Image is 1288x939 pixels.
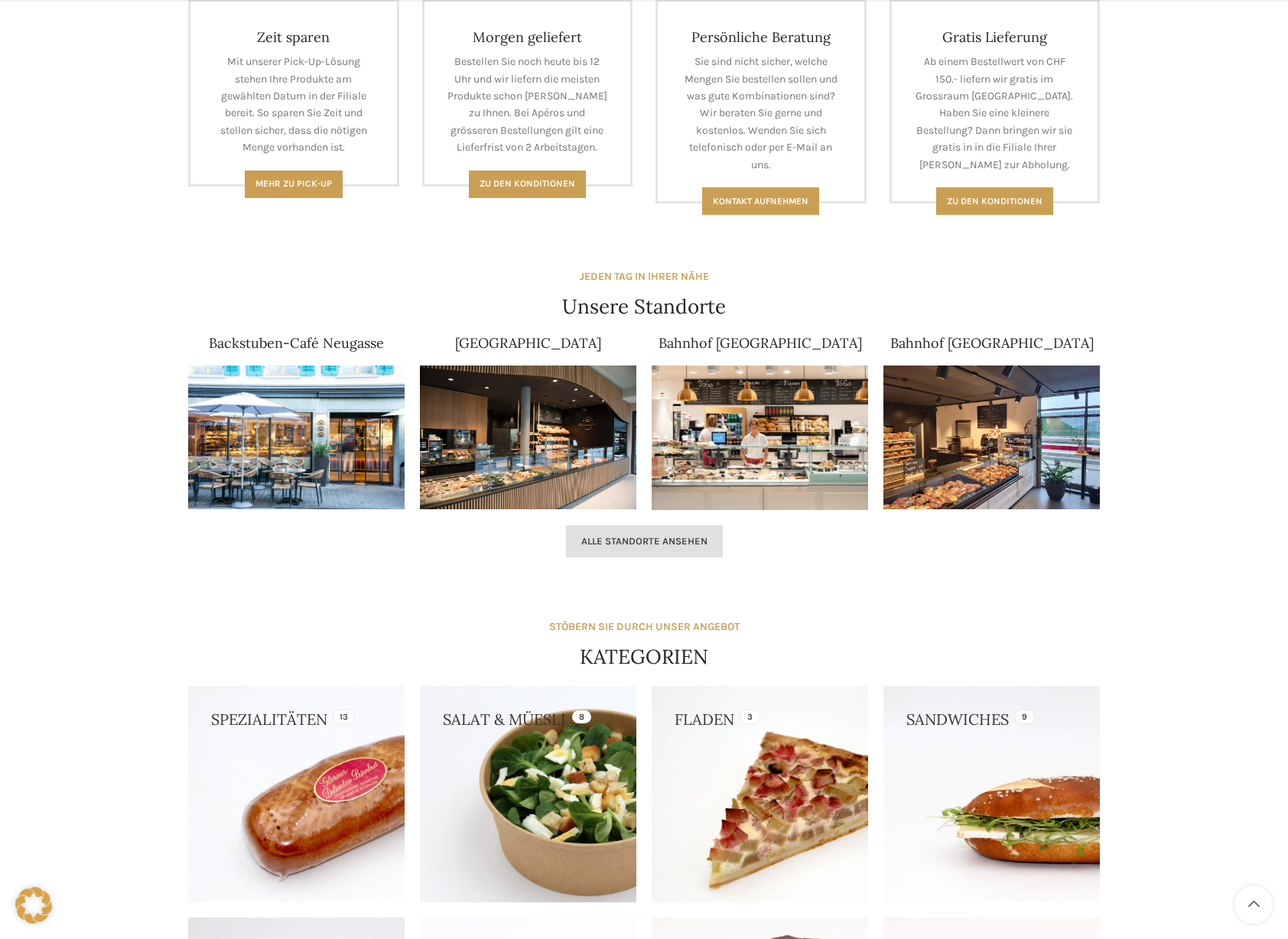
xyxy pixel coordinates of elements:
[702,187,819,215] a: Kontakt aufnehmen
[447,28,608,46] h4: Morgen geliefert
[681,28,841,46] h4: Persönliche Beratung
[580,268,709,285] div: JEDEN TAG IN IHRER NÄHE
[255,178,332,189] span: Mehr zu Pick-Up
[447,54,608,156] p: Bestellen Sie noch heute bis 12 Uhr und wir liefern die meisten Produkte schon [PERSON_NAME] zu I...
[915,54,1075,174] p: Ab einem Bestellwert von CHF 150.- liefern wir gratis im Grossraum [GEOGRAPHIC_DATA]. Haben Sie e...
[581,535,707,547] span: Alle Standorte ansehen
[469,171,586,198] a: Zu den Konditionen
[915,28,1075,46] h4: Gratis Lieferung
[713,196,808,206] span: Kontakt aufnehmen
[455,334,601,352] a: [GEOGRAPHIC_DATA]
[890,334,1094,352] a: Bahnhof [GEOGRAPHIC_DATA]
[213,54,374,156] p: Mit unserer Pick-Up-Lösung stehen Ihre Produkte am gewählten Datum in der Filiale bereit. So spar...
[245,171,343,198] a: Mehr zu Pick-Up
[480,178,575,189] span: Zu den Konditionen
[549,619,740,635] div: STÖBERN SIE DURCH UNSER ANGEBOT
[562,293,726,320] h4: Unsere Standorte
[566,525,723,557] a: Alle Standorte ansehen
[659,334,862,352] a: Bahnhof [GEOGRAPHIC_DATA]
[936,187,1053,215] a: Zu den konditionen
[580,643,708,671] h4: KATEGORIEN
[213,28,374,46] h4: Zeit sparen
[1234,885,1273,924] a: Scroll to top button
[209,334,384,352] a: Backstuben-Café Neugasse
[681,54,841,174] p: Sie sind nicht sicher, welche Mengen Sie bestellen sollen und was gute Kombinationen sind? Wir be...
[947,196,1042,206] span: Zu den konditionen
